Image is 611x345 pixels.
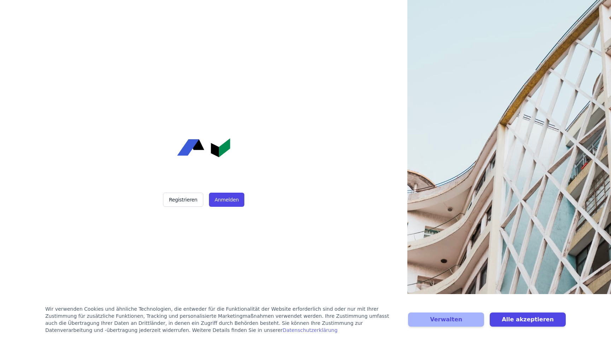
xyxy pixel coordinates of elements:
[490,312,566,327] button: Alle akzeptieren
[163,193,203,207] button: Registrieren
[283,327,337,333] a: Datenschutzerklärung
[177,138,230,157] img: Concular
[209,193,244,207] button: Anmelden
[408,312,484,327] button: Verwalten
[45,305,400,334] div: Wir verwenden Cookies und ähnliche Technologien, die entweder für die Funktionalität der Website ...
